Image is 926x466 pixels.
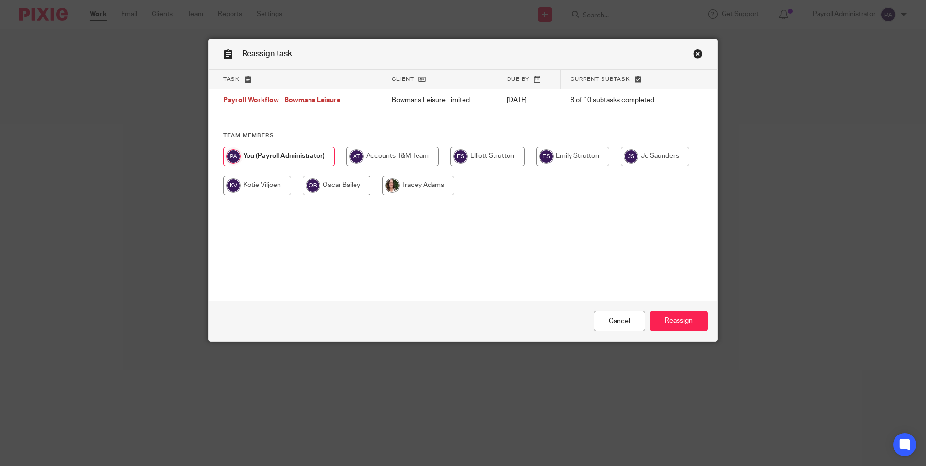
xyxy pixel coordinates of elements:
span: Due by [507,77,529,82]
p: Bowmans Leisure Limited [392,95,488,105]
p: [DATE] [507,95,551,105]
td: 8 of 10 subtasks completed [561,89,683,112]
a: Close this dialog window [693,49,703,62]
h4: Team members [223,132,703,140]
span: Client [392,77,414,82]
span: Payroll Workflow - Bowmans Leisure [223,97,340,104]
span: Reassign task [242,50,292,58]
input: Reassign [650,311,708,332]
span: Current subtask [571,77,630,82]
a: Close this dialog window [594,311,645,332]
span: Task [223,77,240,82]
